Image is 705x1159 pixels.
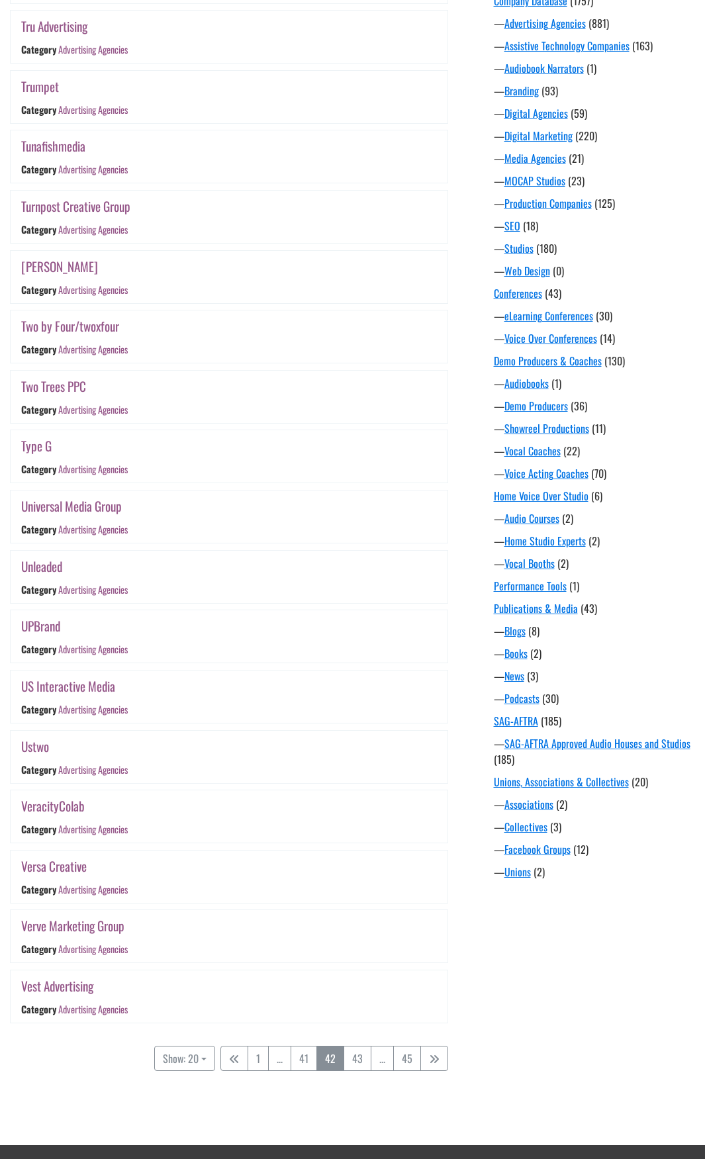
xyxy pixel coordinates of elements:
[504,735,690,751] a: SAG-AFTRA Approved Audio Houses and Studios
[21,616,60,635] a: UPBrand
[575,128,597,144] span: (220)
[591,465,606,481] span: (70)
[530,645,541,661] span: (2)
[504,308,593,324] a: eLearning Conferences
[504,128,573,144] a: Digital Marketing
[504,465,588,481] a: Voice Acting Coaches
[542,690,559,706] span: (30)
[21,257,98,276] a: [PERSON_NAME]
[494,353,602,369] a: Demo Producers & Coaches
[21,377,86,396] a: Two Trees PPC
[58,643,128,657] a: Advertising Agencies
[494,488,588,504] a: Home Voice Over Studio
[21,197,130,216] a: Turnpost Creative Group
[596,308,612,324] span: (30)
[504,443,561,459] a: Vocal Coaches
[21,943,56,956] div: Category
[494,751,514,767] span: (185)
[21,1002,56,1016] div: Category
[504,533,586,549] a: Home Studio Experts
[588,15,609,31] span: (881)
[316,1046,344,1071] a: 42
[571,105,587,121] span: (59)
[504,60,584,76] a: Audiobook Narrators
[21,463,56,477] div: Category
[154,1046,215,1071] button: Show: 20
[557,555,569,571] span: (2)
[504,173,565,189] a: MOCAP Studios
[556,796,567,812] span: (2)
[58,822,128,836] a: Advertising Agencies
[536,240,557,256] span: (180)
[504,510,559,526] a: Audio Courses
[21,17,87,36] a: Tru Advertising
[568,173,585,189] span: (23)
[494,600,578,616] a: Publications & Media
[504,150,566,166] a: Media Agencies
[248,1046,269,1071] a: 1
[21,796,85,815] a: VeracityColab
[21,557,62,576] a: Unleaded
[494,578,567,594] a: Performance Tools
[504,864,531,880] a: Unions
[21,737,49,756] a: Ustwo
[504,195,592,211] a: Production Companies
[504,263,550,279] a: Web Design
[58,222,128,236] a: Advertising Agencies
[504,668,524,684] a: News
[504,555,555,571] a: Vocal Booths
[21,77,59,96] a: Trumpet
[632,774,648,790] span: (20)
[504,105,568,121] a: Digital Agencies
[594,195,615,211] span: (125)
[21,916,124,935] a: Verve Marketing Group
[58,283,128,297] a: Advertising Agencies
[21,103,56,116] div: Category
[545,285,561,301] span: (43)
[21,283,56,297] div: Category
[569,150,584,166] span: (21)
[21,522,56,536] div: Category
[21,402,56,416] div: Category
[58,763,128,776] a: Advertising Agencies
[58,42,128,56] a: Advertising Agencies
[494,713,538,729] a: SAG-AFTRA
[504,398,568,414] a: Demo Producers
[562,510,573,526] span: (2)
[21,763,56,776] div: Category
[504,15,586,31] a: Advertising Agencies
[21,822,56,836] div: Category
[21,676,115,696] a: US Interactive Media
[504,240,534,256] a: Studios
[600,330,615,346] span: (14)
[504,819,547,835] a: Collectives
[58,163,128,177] a: Advertising Agencies
[58,103,128,116] a: Advertising Agencies
[58,402,128,416] a: Advertising Agencies
[504,796,553,812] a: Associations
[21,643,56,657] div: Category
[21,316,119,336] a: Two by Four/twoxfour
[528,623,540,639] span: (8)
[504,623,526,639] a: Blogs
[21,436,52,455] a: Type G
[563,443,580,459] span: (22)
[632,38,653,54] span: (163)
[21,222,56,236] div: Category
[58,882,128,896] a: Advertising Agencies
[569,578,579,594] span: (1)
[550,819,561,835] span: (3)
[534,864,545,880] span: (2)
[21,496,122,516] a: Universal Media Group
[21,976,93,996] a: Vest Advertising
[541,713,561,729] span: (185)
[21,702,56,716] div: Category
[571,398,587,414] span: (36)
[58,342,128,356] a: Advertising Agencies
[504,375,549,391] a: Audiobooks
[587,60,596,76] span: (1)
[573,841,588,857] span: (12)
[541,83,558,99] span: (93)
[504,841,571,857] a: Facebook Groups
[592,420,606,436] span: (11)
